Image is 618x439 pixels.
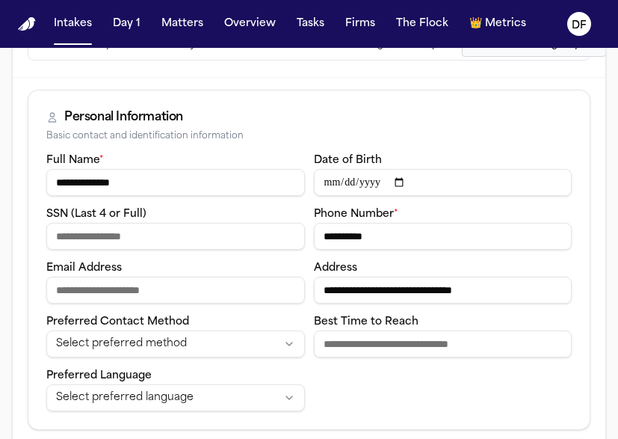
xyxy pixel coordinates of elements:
label: Preferred Language [46,370,152,381]
input: Full name [46,169,305,196]
label: SSN (Last 4 or Full) [46,209,146,220]
button: crownMetrics [463,10,532,37]
label: Best Time to Reach [314,316,418,328]
button: Intakes [48,10,98,37]
input: Address [314,277,572,304]
button: Matters [155,10,209,37]
label: Date of Birth [314,155,382,166]
button: The Flock [390,10,454,37]
div: Basic contact and identification information [46,131,572,142]
button: Day 1 [107,10,146,37]
button: Overview [218,10,282,37]
label: Full Name [46,155,104,166]
label: Preferred Contact Method [46,316,189,328]
input: Email address [46,277,305,304]
input: SSN [46,223,305,250]
input: Best time to reach [314,331,572,357]
label: Email Address [46,263,122,274]
button: Firms [339,10,381,37]
label: Address [314,263,357,274]
div: Personal Information [64,108,183,126]
input: Date of birth [314,169,572,196]
button: Tasks [291,10,330,37]
img: Finch Logo [18,17,36,31]
label: Phone Number [314,209,398,220]
a: Home [18,17,36,31]
input: Phone number [314,223,572,250]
